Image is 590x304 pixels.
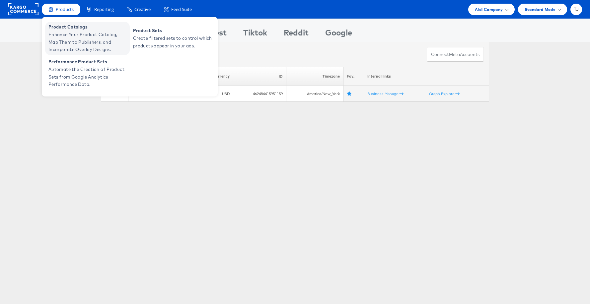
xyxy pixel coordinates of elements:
[94,6,114,13] span: Reporting
[286,86,343,102] td: America/New_York
[48,58,128,66] span: Performance Product Sets
[475,6,503,13] span: Aldi Company
[574,7,579,12] span: TJ
[45,22,130,55] a: Product Catalogs Enhance Your Product Catalog, Map Them to Publishers, and Incorporate Overlay De...
[325,27,352,42] div: Google
[233,67,286,86] th: ID
[133,27,213,34] span: Product Sets
[233,86,286,102] td: 462484415951159
[130,22,214,55] a: Product Sets Create filtered sets to control which products appear in your ads.
[429,91,460,96] a: Graph Explorer
[367,91,404,96] a: Business Manager
[133,34,213,50] span: Create filtered sets to control which products appear in your ads.
[525,6,555,13] span: Standard Mode
[171,6,192,13] span: Feed Suite
[449,51,460,58] span: meta
[286,67,343,86] th: Timezone
[48,23,128,31] span: Product Catalogs
[48,31,128,53] span: Enhance Your Product Catalog, Map Them to Publishers, and Incorporate Overlay Designs.
[48,66,128,88] span: Automate the Creation of Product Sets from Google Analytics Performance Data.
[427,47,484,62] button: ConnectmetaAccounts
[134,6,151,13] span: Creative
[284,27,309,42] div: Reddit
[243,27,267,42] div: Tiktok
[56,6,74,13] span: Products
[45,57,130,90] a: Performance Product Sets Automate the Creation of Product Sets from Google Analytics Performance ...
